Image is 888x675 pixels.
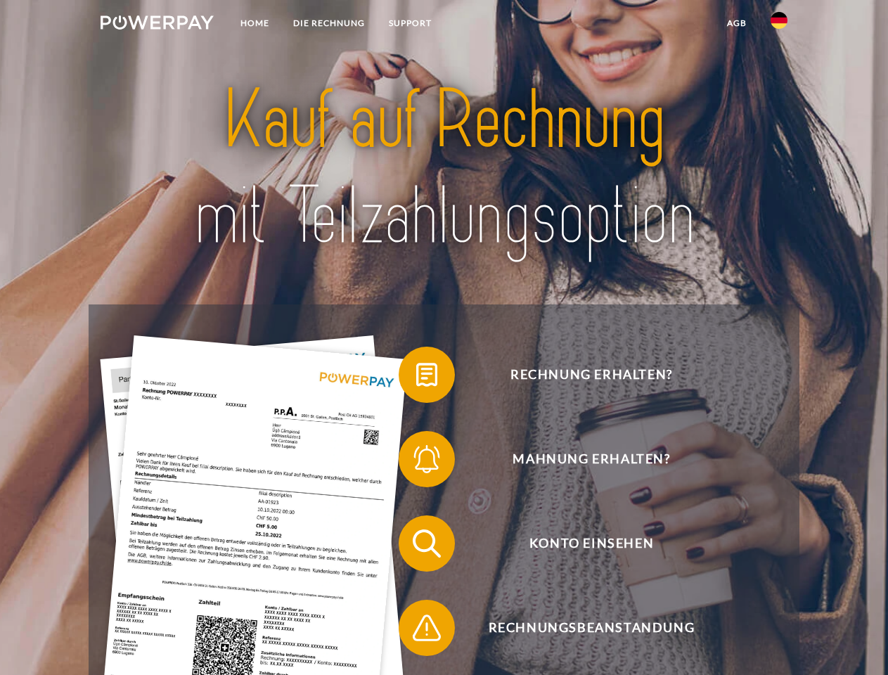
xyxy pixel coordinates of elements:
img: de [771,12,787,29]
a: agb [715,11,759,36]
button: Rechnung erhalten? [399,347,764,403]
img: qb_search.svg [409,526,444,561]
a: Home [229,11,281,36]
a: DIE RECHNUNG [281,11,377,36]
img: logo-powerpay-white.svg [101,15,214,30]
button: Mahnung erhalten? [399,431,764,487]
img: qb_bill.svg [409,357,444,392]
button: Rechnungsbeanstandung [399,600,764,656]
span: Rechnung erhalten? [419,347,764,403]
img: title-powerpay_de.svg [134,67,754,269]
span: Konto einsehen [419,515,764,572]
img: qb_warning.svg [409,610,444,645]
a: SUPPORT [377,11,444,36]
img: qb_bell.svg [409,442,444,477]
button: Konto einsehen [399,515,764,572]
span: Rechnungsbeanstandung [419,600,764,656]
span: Mahnung erhalten? [419,431,764,487]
